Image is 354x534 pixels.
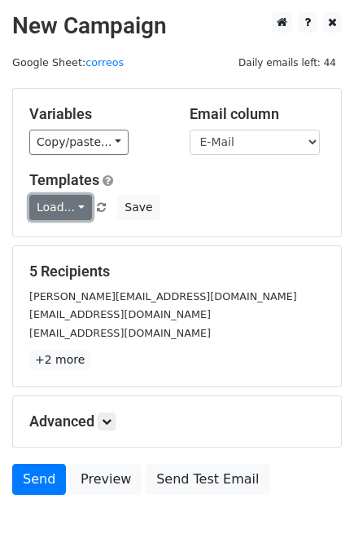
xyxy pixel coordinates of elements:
a: Templates [29,171,99,188]
a: correos [85,56,124,68]
h5: 5 Recipients [29,263,325,280]
a: Preview [70,464,142,495]
a: Copy/paste... [29,130,129,155]
div: Widget de chat [273,456,354,534]
small: [EMAIL_ADDRESS][DOMAIN_NAME] [29,308,211,320]
a: Daily emails left: 44 [233,56,342,68]
a: +2 more [29,350,90,370]
h5: Variables [29,105,165,123]
iframe: Chat Widget [273,456,354,534]
a: Send Test Email [146,464,269,495]
h5: Advanced [29,413,325,430]
h2: New Campaign [12,12,342,40]
a: Load... [29,195,92,220]
button: Save [117,195,160,220]
h5: Email column [190,105,326,123]
small: [PERSON_NAME][EMAIL_ADDRESS][DOMAIN_NAME] [29,290,297,302]
span: Daily emails left: 44 [233,54,342,72]
small: [EMAIL_ADDRESS][DOMAIN_NAME] [29,327,211,339]
a: Send [12,464,66,495]
small: Google Sheet: [12,56,124,68]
